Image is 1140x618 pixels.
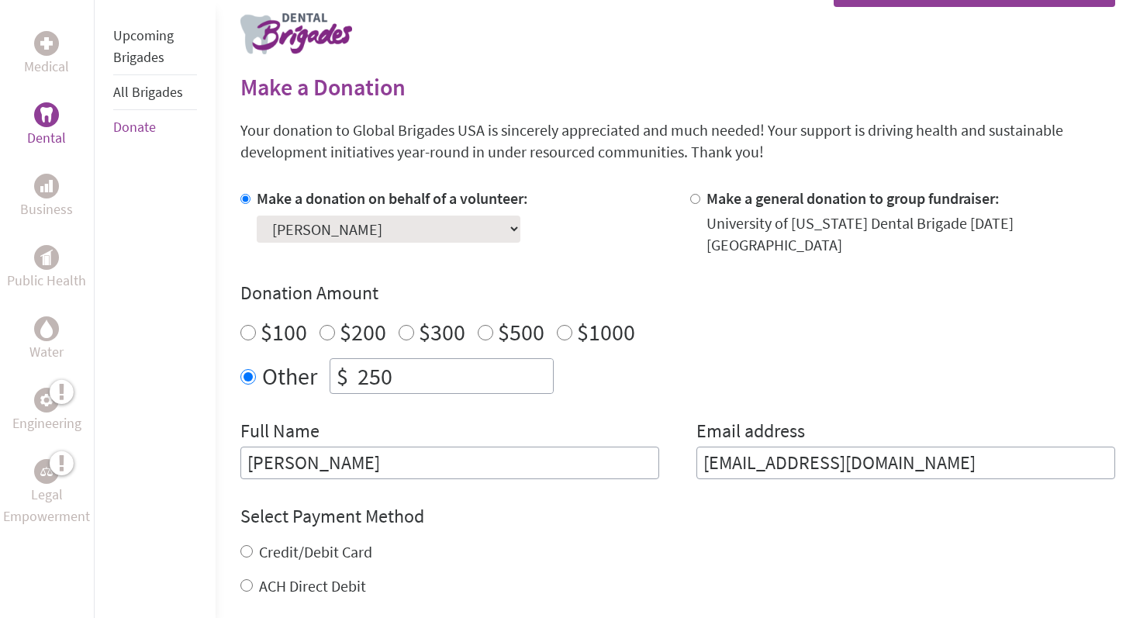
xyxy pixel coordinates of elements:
[20,199,73,220] p: Business
[24,31,69,78] a: MedicalMedical
[113,83,183,101] a: All Brigades
[340,317,386,347] label: $200
[34,102,59,127] div: Dental
[113,118,156,136] a: Donate
[12,413,81,434] p: Engineering
[330,359,354,393] div: $
[354,359,553,393] input: Enter Amount
[12,388,81,434] a: EngineeringEngineering
[240,419,320,447] label: Full Name
[40,319,53,337] img: Water
[40,394,53,406] img: Engineering
[40,250,53,265] img: Public Health
[27,127,66,149] p: Dental
[696,419,805,447] label: Email address
[7,270,86,292] p: Public Health
[40,180,53,192] img: Business
[240,504,1115,529] h4: Select Payment Method
[3,484,91,527] p: Legal Empowerment
[240,13,352,54] img: logo-dental.png
[262,358,317,394] label: Other
[259,542,372,561] label: Credit/Debit Card
[113,19,197,75] li: Upcoming Brigades
[40,107,53,122] img: Dental
[29,316,64,363] a: WaterWater
[7,245,86,292] a: Public HealthPublic Health
[40,467,53,476] img: Legal Empowerment
[696,447,1115,479] input: Your Email
[34,31,59,56] div: Medical
[40,37,53,50] img: Medical
[419,317,465,347] label: $300
[34,388,59,413] div: Engineering
[240,73,1115,101] h2: Make a Donation
[34,316,59,341] div: Water
[24,56,69,78] p: Medical
[706,212,1115,256] div: University of [US_STATE] Dental Brigade [DATE] [GEOGRAPHIC_DATA]
[27,102,66,149] a: DentalDental
[240,119,1115,163] p: Your donation to Global Brigades USA is sincerely appreciated and much needed! Your support is dr...
[259,576,366,596] label: ACH Direct Debit
[240,281,1115,306] h4: Donation Amount
[34,174,59,199] div: Business
[34,459,59,484] div: Legal Empowerment
[34,245,59,270] div: Public Health
[3,459,91,527] a: Legal EmpowermentLegal Empowerment
[257,188,528,208] label: Make a donation on behalf of a volunteer:
[113,110,197,144] li: Donate
[113,75,197,110] li: All Brigades
[113,26,174,66] a: Upcoming Brigades
[261,317,307,347] label: $100
[20,174,73,220] a: BusinessBusiness
[498,317,544,347] label: $500
[29,341,64,363] p: Water
[240,447,659,479] input: Enter Full Name
[577,317,635,347] label: $1000
[706,188,1000,208] label: Make a general donation to group fundraiser:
